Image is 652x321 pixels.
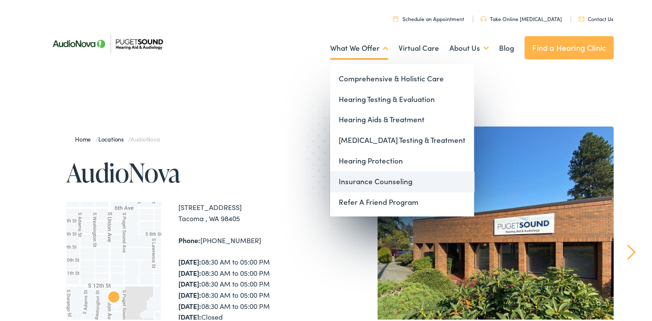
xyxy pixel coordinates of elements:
span: / / [75,133,160,142]
div: [STREET_ADDRESS] Tacoma , WA 98405 [178,200,329,222]
a: Hearing Testing & Evaluation [330,87,474,108]
a: Schedule an Appointment [393,13,464,21]
a: Next [627,243,636,258]
strong: [DATE]: [178,288,201,298]
a: Hearing Aids & Treatment [330,108,474,128]
a: Home [75,133,95,142]
strong: [DATE]: [178,255,201,265]
img: utility icon [393,14,398,20]
strong: [DATE]: [178,310,201,320]
strong: [DATE]: [178,277,201,287]
a: Refer A Friend Program [330,190,474,211]
img: utility icon [578,15,584,19]
a: Blog [499,31,514,62]
a: Contact Us [578,13,613,21]
strong: [DATE]: [178,266,201,276]
a: What We Offer [330,31,388,62]
img: utility icon [480,15,487,20]
div: AudioNova [100,283,128,310]
span: AudioNova [131,133,160,142]
a: Locations [98,133,128,142]
strong: [DATE]: [178,299,201,309]
a: Comprehensive & Holistic Care [330,67,474,87]
a: [MEDICAL_DATA] Testing & Treatment [330,128,474,149]
a: Insurance Counseling [330,170,474,190]
a: About Us [449,31,489,62]
a: Take Online [MEDICAL_DATA] [480,13,562,21]
strong: Phone: [178,234,200,243]
a: Find a Hearing Clinic [524,34,614,58]
h1: AudioNova [66,157,329,185]
a: Hearing Protection [330,149,474,170]
a: Virtual Care [399,31,439,62]
div: [PHONE_NUMBER] [178,233,329,244]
